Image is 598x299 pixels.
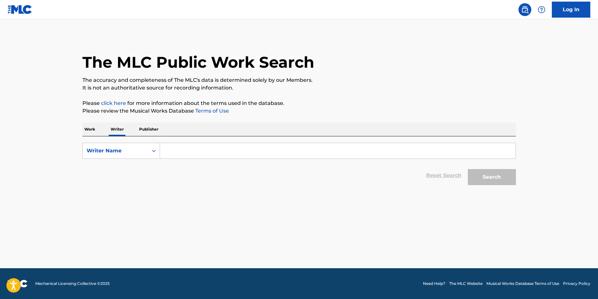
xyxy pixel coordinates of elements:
[194,108,229,114] a: Terms of Use
[538,6,545,13] img: help
[521,6,529,13] img: search
[35,281,110,286] span: Mechanical Licensing Collective © 2025
[82,107,516,115] p: Please review the Musical Works Database
[137,123,160,136] p: Publisher
[423,281,445,286] a: Need Help?
[109,123,126,136] p: Writer
[82,143,516,188] form: Search Form
[82,76,516,84] p: The accuracy and completeness of The MLC's data is determined solely by our Members.
[566,268,598,299] iframe: Chat Widget
[101,100,126,106] a: click here
[518,3,531,16] a: Public Search
[563,281,590,286] a: Privacy Policy
[82,99,516,107] p: Please for more information about the terms used in the database.
[87,147,144,155] div: Writer Name
[8,5,32,14] img: MLC Logo
[82,53,314,72] h1: The MLC Public Work Search
[82,123,97,136] p: Work
[82,84,516,92] p: It is not an authoritative source for recording information.
[8,280,28,287] img: logo
[535,3,548,16] div: Help
[552,2,590,18] a: Log In
[449,281,483,286] a: The MLC Website
[486,281,559,286] a: Musical Works Database Terms of Use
